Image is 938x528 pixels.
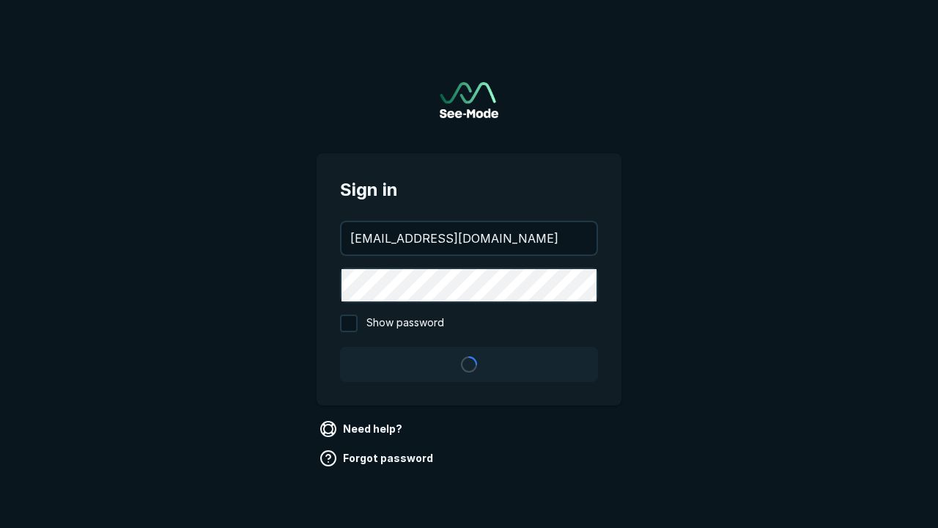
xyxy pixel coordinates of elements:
a: Need help? [317,417,408,441]
a: Forgot password [317,447,439,470]
img: See-Mode Logo [440,82,498,118]
span: Show password [366,315,444,332]
span: Sign in [340,177,598,203]
a: Go to sign in [440,82,498,118]
input: your@email.com [341,222,597,254]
